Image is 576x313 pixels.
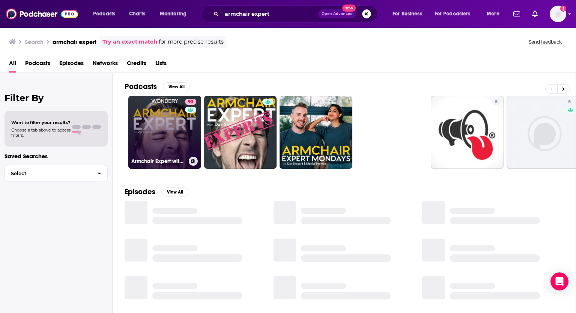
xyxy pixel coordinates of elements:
a: 5 [565,99,574,105]
span: Charts [129,9,145,19]
a: Credits [127,57,146,73]
span: Choose a tab above to access filters. [11,127,71,138]
a: Lists [155,57,167,73]
a: EpisodesView All [125,187,188,197]
a: Podcasts [25,57,50,73]
span: Want to filter your results? [11,120,71,125]
span: New [342,5,356,12]
h3: Armchair Expert with [PERSON_NAME] [131,158,186,165]
h3: Search [25,38,44,45]
span: for more precise results [159,38,224,46]
span: Podcasts [93,9,115,19]
a: Charts [124,8,150,20]
span: Select [5,171,92,176]
h2: Episodes [125,187,155,197]
img: Podchaser - Follow, Share and Rate Podcasts [6,7,78,21]
span: Open Advanced [322,12,353,16]
a: Show notifications dropdown [529,8,541,20]
button: open menu [430,8,481,20]
button: open menu [88,8,125,20]
button: View All [163,82,190,91]
a: Try an exact match [102,38,157,46]
input: Search podcasts, credits, & more... [222,8,318,20]
button: Show profile menu [550,6,566,22]
button: open menu [155,8,196,20]
a: 93 [185,99,196,105]
a: 5 [492,99,501,105]
a: Show notifications dropdown [510,8,523,20]
button: Send feedback [526,39,564,45]
a: 93Armchair Expert with [PERSON_NAME] [128,96,201,169]
span: More [487,9,499,19]
button: Open AdvancedNew [318,9,356,18]
span: For Business [393,9,422,19]
span: Monitoring [160,9,186,19]
button: open menu [387,8,432,20]
span: 93 [188,98,193,106]
h3: armchair expert [53,38,96,45]
span: 5 [495,98,498,106]
span: Logged in as AutumnKatie [550,6,566,22]
a: Episodes [59,57,84,73]
a: Networks [93,57,118,73]
span: 5 [568,98,571,106]
a: All [9,57,16,73]
p: Saved Searches [5,153,108,160]
button: View All [161,187,188,197]
h2: Podcasts [125,82,157,91]
img: User Profile [550,6,566,22]
button: Select [5,165,108,182]
div: Search podcasts, credits, & more... [208,5,385,23]
a: PodcastsView All [125,82,190,91]
div: Open Intercom Messenger [550,272,568,290]
button: open menu [481,8,509,20]
svg: Add a profile image [560,6,566,12]
h2: Filter By [5,92,108,103]
span: For Podcasters [435,9,471,19]
a: 5 [431,96,504,169]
